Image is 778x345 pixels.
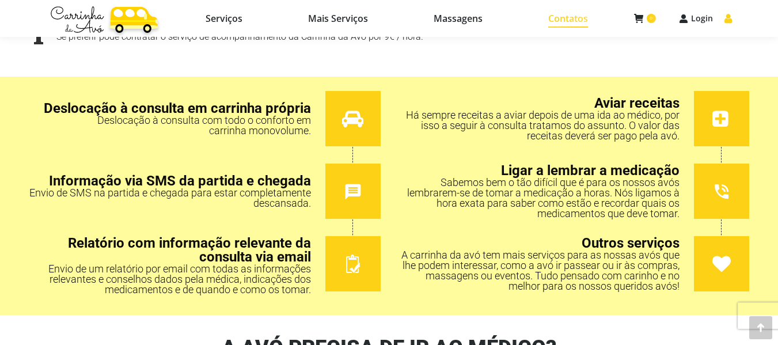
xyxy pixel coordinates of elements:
[398,164,680,177] h3: Ligar a lembrar a medicação
[634,13,656,24] a: 0
[647,14,656,23] span: 0
[29,264,311,295] p: Envio de um relatório por email com todas as informações relevantes e conselhos dados pela médica...
[29,174,311,188] h3: Informação via SMS da partida e chegada
[398,236,680,250] h3: Outros serviços
[404,10,513,26] a: Massagens
[398,177,680,219] p: Sabemos bem o tão difícil que é para os nossos avós lembrarem-se de tomar a medicação a horas. Nó...
[278,10,398,26] a: Mais Serviços
[47,1,161,37] img: Carrinha da Avó
[518,10,618,26] a: Contatos
[398,110,680,141] p: Há sempre receitas a aviar depois de uma ida ao médico, por isso a seguir à consulta tratamos do ...
[398,250,680,291] p: A carrinha da avó tem mais serviços para as nossas avós que lhe podem interessar, como a avó ir p...
[29,101,311,115] h3: Deslocação à consulta em carrinha própria
[308,13,368,24] span: Mais Serviços
[29,115,311,136] p: Deslocação à consulta com todo o conforto em carrinha monovolume.
[679,13,713,24] a: Login
[176,10,272,26] a: Serviços
[29,188,311,208] p: Envio de SMS na partida e chegada para estar completamente descansada.
[548,13,588,24] span: Contatos
[29,236,311,264] h3: Relatório com informação relevante da consulta via email
[434,13,483,24] span: Massagens
[398,96,680,110] h3: Aviar receitas
[206,13,242,24] span: Serviços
